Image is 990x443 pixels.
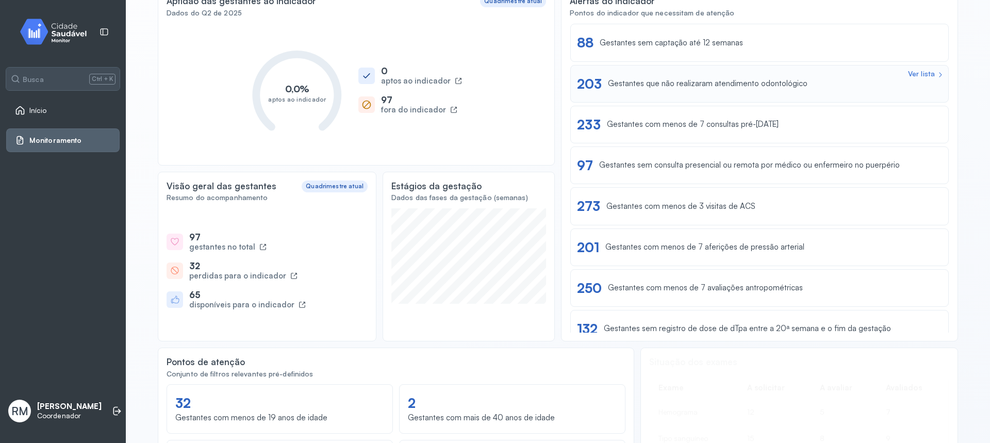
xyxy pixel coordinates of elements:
[167,9,546,18] div: Dados do Q2 de 2025
[306,183,364,190] div: Quadrimestre atual
[29,106,47,115] span: Início
[577,239,599,255] div: 201
[11,17,104,47] img: monitor.svg
[577,198,600,214] div: 273
[171,296,179,304] img: like-heroicons.svg
[189,232,267,242] div: 97
[570,9,949,18] div: Pontos do indicador que necessitam de atenção
[175,395,191,411] div: 32
[11,404,28,418] span: RM
[37,402,102,412] p: [PERSON_NAME]
[29,136,81,145] span: Monitoramento
[167,193,368,202] div: Resumo do acompanhamento
[285,83,310,94] text: 0,0%
[268,95,326,103] text: aptos ao indicador
[189,242,255,252] div: gestantes no total
[599,160,900,170] div: Gestantes sem consulta presencial ou remota por médico ou enfermeiro no puerpério
[15,105,111,116] a: Início
[391,181,482,191] div: Estágios da gestação
[37,412,102,420] p: Coordenador
[577,157,593,173] div: 97
[381,76,451,86] div: aptos ao indicador
[170,237,180,247] img: heart-heroicons.svg
[23,75,44,84] span: Busca
[577,117,601,133] div: 233
[408,413,555,423] div: Gestantes com mais de 40 anos de idade
[167,356,245,367] div: Pontos de atenção
[605,242,804,252] div: Gestantes com menos de 7 aferições de pressão arterial
[391,193,546,202] div: Dados das fases da gestação (semanas)
[89,74,115,84] span: Ctrl + K
[189,271,286,281] div: perdidas para o indicador
[381,94,457,105] div: 97
[604,324,891,334] div: Gestantes sem registro de dose de dTpa entre a 20ª semana e o fim da gestação
[167,181,276,191] div: Visão geral das gestantes
[577,35,593,51] div: 88
[15,135,111,145] a: Monitoramento
[577,76,602,92] div: 203
[189,260,298,271] div: 32
[381,105,446,115] div: fora do indicador
[600,38,743,48] div: Gestantes sem captação até 12 semanas
[608,283,803,293] div: Gestantes com menos de 7 avaliações antropométricas
[607,120,779,129] div: Gestantes com menos de 7 consultas pré-[DATE]
[408,395,416,411] div: 2
[381,65,462,76] div: 0
[577,321,598,337] div: 132
[171,266,179,275] img: block-heroicons.svg
[577,280,602,296] div: 250
[175,413,327,423] div: Gestantes com menos de 19 anos de idade
[189,289,306,300] div: 65
[608,79,807,89] div: Gestantes que não realizaram atendimento odontológico
[606,202,755,211] div: Gestantes com menos de 3 visitas de ACS
[908,70,935,78] div: Ver lista
[189,300,294,310] div: disponíveis para o indicador
[167,370,625,379] div: Conjunto de filtros relevantes pré-definidos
